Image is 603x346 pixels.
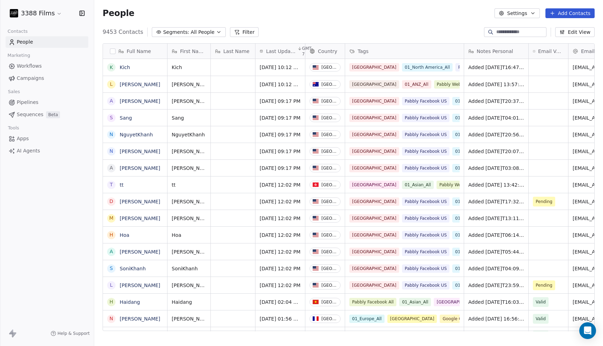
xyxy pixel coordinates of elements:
span: Workflows [17,62,42,70]
span: Added [DATE]T16:47:18+0000 via Pabbly Connect, Location Country: [GEOGRAPHIC_DATA], Facebook Lead... [468,64,524,71]
a: Kich [120,65,130,70]
div: N [110,315,113,322]
span: [GEOGRAPHIC_DATA] [349,281,399,289]
div: M [109,215,113,222]
span: Added [DATE]T04:01:09+0000 via Pabbly Connect, Location Country: [GEOGRAPHIC_DATA], Facebook Lead... [468,114,524,121]
span: Pabbly Facebook All [349,298,396,306]
div: [GEOGRAPHIC_DATA] [321,283,337,288]
a: Help & Support [51,331,90,336]
span: [GEOGRAPHIC_DATA] [434,298,484,306]
div: S [110,265,113,272]
span: 01_Europe_All [349,315,385,323]
span: 01_Asian_All [402,181,434,189]
span: [GEOGRAPHIC_DATA] [349,231,399,239]
div: [GEOGRAPHIC_DATA] [321,199,337,204]
a: Campaigns [6,73,88,84]
span: [PERSON_NAME] [172,81,206,88]
span: Pabbly Website [434,80,472,89]
span: Segments: [163,29,189,36]
span: [DATE] 12:02 PM [260,181,301,188]
span: 01_North America_All [402,331,453,340]
a: Haidang [120,299,140,305]
span: Added [DATE] 13:57:29 via Pabbly Connect, Location Country: [GEOGRAPHIC_DATA], 3388 Films Subscri... [468,81,524,88]
div: [GEOGRAPHIC_DATA] [321,115,337,120]
div: Last Name [211,44,255,59]
span: [DATE] 01:56 AM [260,315,301,322]
span: Added [DATE]T13:11:02+0000 via Pabbly Connect, Location Country: [GEOGRAPHIC_DATA], Facebook Lead... [468,215,524,222]
div: grid [103,59,167,331]
span: [DATE] 02:04 AM [260,299,301,306]
span: Pabbly Facebook US [402,130,450,139]
button: 3388 Films [8,7,64,19]
span: 01_North America_All [452,264,503,273]
div: H [110,298,113,306]
div: L [110,81,113,88]
span: 01_North America_All [452,114,503,122]
span: [GEOGRAPHIC_DATA] [349,80,399,89]
a: [PERSON_NAME] [120,98,160,104]
span: Kich [172,64,206,71]
div: t [110,181,113,188]
span: Pipelines [17,99,38,106]
a: [PERSON_NAME] [120,165,160,171]
button: Filter [230,27,259,37]
span: SoniKhanh [172,265,206,272]
span: Pabbly Facebook US [402,231,450,239]
div: [GEOGRAPHIC_DATA] [321,266,337,271]
span: Added [DATE]T20:37:23+0000 via Pabbly Connect, Location Country: [GEOGRAPHIC_DATA], Facebook Lead... [468,98,524,105]
div: [GEOGRAPHIC_DATA] [321,300,337,304]
div: A [110,164,113,172]
span: Pabbly Facebook US [402,147,450,156]
div: [GEOGRAPHIC_DATA] [321,149,337,154]
a: [PERSON_NAME] [120,216,160,221]
span: Added [DATE]T16:03:09+0000 via Pabbly Connect, Location Country: [GEOGRAPHIC_DATA], Facebook Lead... [468,299,524,306]
span: [PERSON_NAME] [172,282,206,289]
span: People [17,38,33,46]
span: 01_North America_All [452,97,503,105]
span: Added [DATE]T06:14:51+0000 via Pabbly Connect, Location Country: [GEOGRAPHIC_DATA], Facebook Lead... [468,232,524,239]
span: 01_North America_All [452,197,503,206]
span: 01_North America_All [452,281,503,289]
a: [PERSON_NAME] [120,283,160,288]
div: A [110,97,113,105]
span: [DATE] 12:02 PM [260,215,301,222]
span: Pabbly Facebook US [402,114,450,122]
span: tt [172,181,206,188]
span: All People [191,29,214,36]
span: Apps [17,135,29,142]
span: Pabbly Website [437,181,474,189]
span: Pabbly Facebook US [402,197,450,206]
span: [DATE] 12:02 PM [260,198,301,205]
span: Email [581,48,595,55]
span: Pabbly Facebook US [402,264,450,273]
a: tt [120,182,124,188]
div: [GEOGRAPHIC_DATA] [321,82,337,87]
span: Tags [358,48,368,55]
span: [DATE] 09:17 PM [260,114,301,121]
div: N [110,131,113,138]
span: [PERSON_NAME] [172,248,206,255]
span: [PERSON_NAME] [172,98,206,105]
span: Last Updated Date [266,48,296,55]
a: Workflows [6,60,88,72]
span: 9453 Contacts [103,28,143,36]
span: Pending [536,282,552,289]
div: Country [305,44,345,59]
a: SoniKhanh [120,266,146,271]
span: Added [DATE]T17:32:52+0000 via Pabbly Connect, Location Country: [GEOGRAPHIC_DATA], Facebook Lead... [468,198,524,205]
span: [DATE] 12:02 PM [260,265,301,272]
span: Country [318,48,337,55]
span: [GEOGRAPHIC_DATA] [349,147,399,156]
a: [PERSON_NAME] [120,149,160,154]
span: [DATE] 10:12 AM [260,64,301,71]
span: Full Name [127,48,151,55]
div: [GEOGRAPHIC_DATA] [321,216,337,221]
div: [GEOGRAPHIC_DATA] [321,233,337,238]
span: [GEOGRAPHIC_DATA] [387,315,437,323]
span: 01_ANZ_All [402,80,431,89]
div: Open Intercom Messenger [579,322,596,339]
span: Added [DATE]T04:09:13+0000 via Pabbly Connect, Location Country: [GEOGRAPHIC_DATA], Facebook Lead... [468,265,524,272]
img: 3388Films_Logo_White.jpg [10,9,18,17]
span: Valid [536,299,546,306]
span: [GEOGRAPHIC_DATA] [349,114,399,122]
